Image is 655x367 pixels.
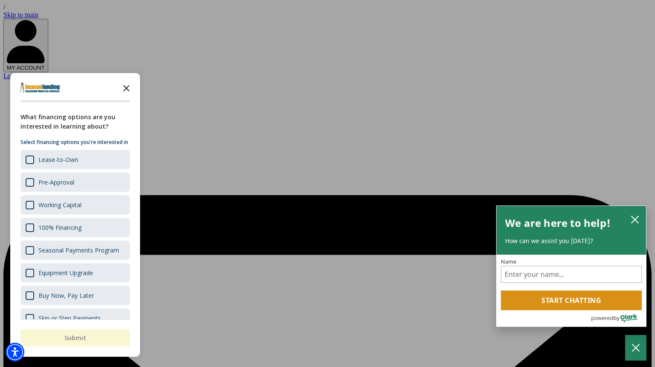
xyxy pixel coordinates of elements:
img: Company logo [20,82,61,93]
div: 100% Financing [38,223,82,232]
p: Select financing options you're interested in [20,138,130,147]
div: Seasonal Payments Program [20,241,130,260]
div: Survey [10,73,140,357]
button: Start chatting [501,291,642,310]
label: Name [501,259,642,264]
div: Lease-to-Own [20,150,130,169]
div: Equipment Upgrade [38,269,93,277]
div: Pre-Approval [38,178,74,186]
div: Accessibility Menu [6,343,24,361]
div: Pre-Approval [20,173,130,192]
span: powered [591,313,613,323]
p: How can we assist you [DATE]? [505,237,637,245]
div: 100% Financing [20,218,130,237]
div: Working Capital [20,195,130,214]
button: close chatbox [628,213,642,226]
div: Seasonal Payments Program [38,246,119,254]
div: Equipment Upgrade [20,263,130,282]
div: Skip or Step Payments [38,314,101,322]
div: What financing options are you interested in learning about? [20,112,130,131]
input: Name [501,266,642,283]
div: Skip or Step Payments [20,308,130,328]
span: by [614,313,620,323]
div: Buy Now, Pay Later [20,286,130,305]
button: Close the survey [118,79,135,96]
div: olark chatbox [496,206,646,327]
div: Lease-to-Own [38,156,78,164]
button: Submit [20,329,130,346]
h2: We are here to help! [505,214,611,232]
div: Working Capital [38,201,82,209]
a: Powered by Olark [591,311,646,326]
button: Close Chatbox [625,335,646,361]
div: Buy Now, Pay Later [38,291,94,299]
